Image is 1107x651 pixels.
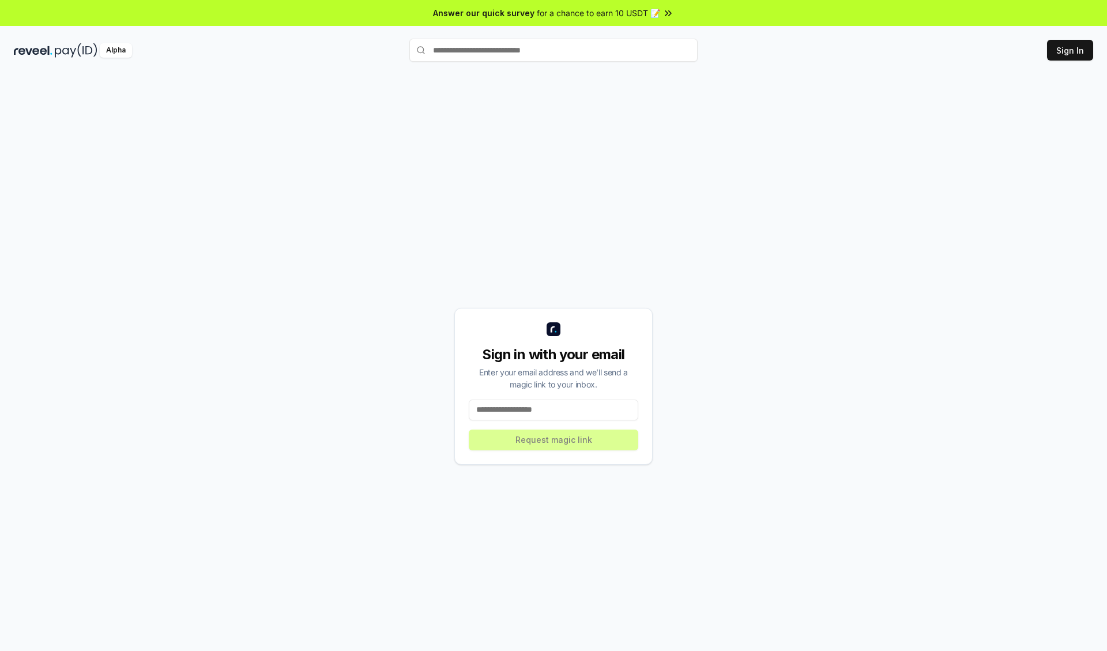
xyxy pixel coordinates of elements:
img: logo_small [547,322,560,336]
img: reveel_dark [14,43,52,58]
div: Alpha [100,43,132,58]
div: Sign in with your email [469,345,638,364]
button: Sign In [1047,40,1093,61]
span: for a chance to earn 10 USDT 📝 [537,7,660,19]
img: pay_id [55,43,97,58]
div: Enter your email address and we’ll send a magic link to your inbox. [469,366,638,390]
span: Answer our quick survey [433,7,534,19]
